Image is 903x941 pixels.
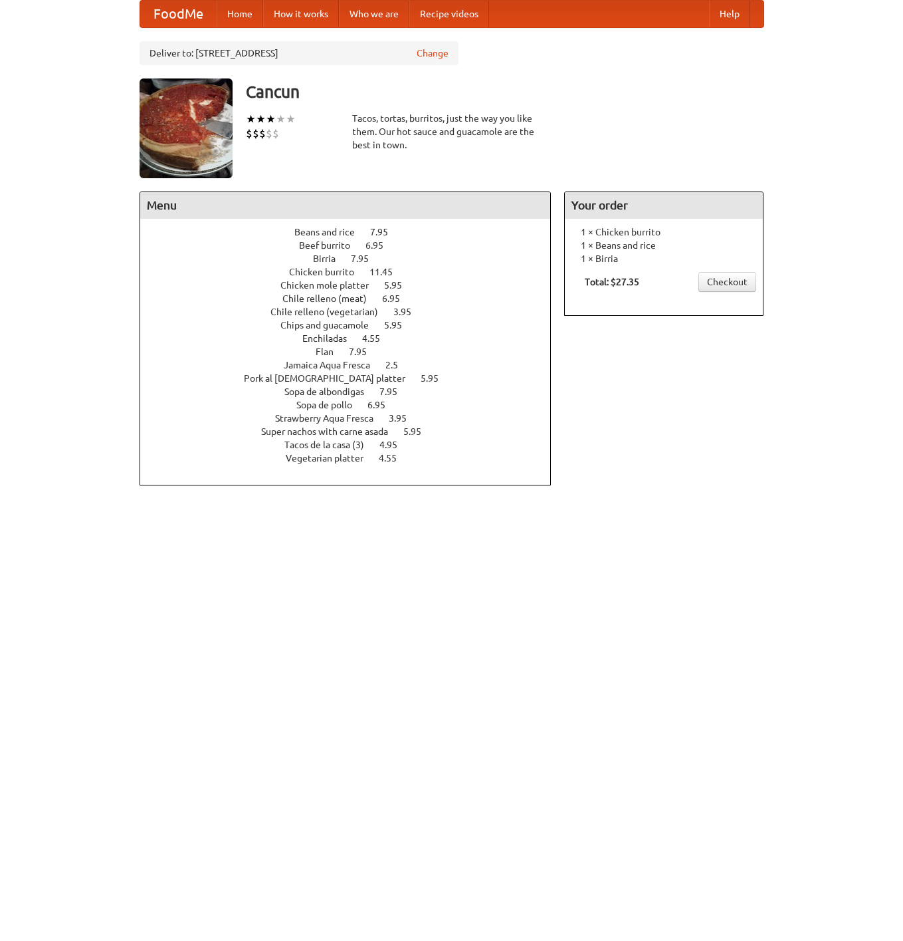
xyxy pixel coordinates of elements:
[384,280,415,291] span: 5.95
[246,126,252,141] li: $
[369,267,406,277] span: 11.45
[379,453,410,464] span: 4.55
[275,413,387,424] span: Strawberry Aqua Fresca
[266,126,272,141] li: $
[261,426,446,437] a: Super nachos with carne asada 5.95
[571,239,756,252] li: 1 × Beans and rice
[302,333,405,344] a: Enchiladas 4.55
[379,440,411,450] span: 4.95
[384,320,415,331] span: 5.95
[351,253,382,264] span: 7.95
[289,267,367,277] span: Chicken burrito
[362,333,393,344] span: 4.55
[280,320,382,331] span: Chips and guacamole
[382,293,413,304] span: 6.95
[284,386,422,397] a: Sopa de albondigas 7.95
[140,192,551,219] h4: Menu
[246,112,256,126] li: ★
[417,47,449,60] a: Change
[316,346,391,357] a: Flan 7.95
[403,426,435,437] span: 5.95
[339,1,409,27] a: Who we are
[565,192,763,219] h4: Your order
[284,360,383,370] span: Jamaica Aqua Fresca
[217,1,263,27] a: Home
[276,112,286,126] li: ★
[698,272,756,292] a: Checkout
[140,78,233,178] img: angular.jpg
[379,386,411,397] span: 7.95
[349,346,380,357] span: 7.95
[282,293,425,304] a: Chile relleno (meat) 6.95
[261,426,401,437] span: Super nachos with carne asada
[270,307,436,317] a: Chile relleno (vegetarian) 3.95
[263,1,339,27] a: How it works
[259,126,266,141] li: $
[313,253,349,264] span: Birria
[284,440,422,450] a: Tacos de la casa (3) 4.95
[389,413,420,424] span: 3.95
[294,227,368,237] span: Beans and rice
[302,333,360,344] span: Enchiladas
[294,227,413,237] a: Beans and rice 7.95
[244,373,463,384] a: Pork al [DEMOGRAPHIC_DATA] platter 5.95
[316,346,347,357] span: Flan
[256,112,266,126] li: ★
[275,413,431,424] a: Strawberry Aqua Fresca 3.95
[246,78,764,105] h3: Cancun
[140,1,217,27] a: FoodMe
[286,453,377,464] span: Vegetarian platter
[244,373,419,384] span: Pork al [DEMOGRAPHIC_DATA] platter
[284,386,377,397] span: Sopa de albondigas
[393,307,425,317] span: 3.95
[280,320,427,331] a: Chips and guacamole 5.95
[299,240,408,251] a: Beef burrito 6.95
[296,400,365,410] span: Sopa de pollo
[421,373,452,384] span: 5.95
[272,126,279,141] li: $
[385,360,411,370] span: 2.5
[409,1,489,27] a: Recipe videos
[313,253,393,264] a: Birria 7.95
[252,126,259,141] li: $
[280,280,427,291] a: Chicken mole platter 5.95
[571,225,756,239] li: 1 × Chicken burrito
[709,1,750,27] a: Help
[286,112,296,126] li: ★
[299,240,363,251] span: Beef burrito
[284,360,423,370] a: Jamaica Aqua Fresca 2.5
[280,280,382,291] span: Chicken mole platter
[571,252,756,265] li: 1 × Birria
[284,440,377,450] span: Tacos de la casa (3)
[266,112,276,126] li: ★
[585,277,639,287] b: Total: $27.35
[270,307,391,317] span: Chile relleno (vegetarian)
[296,400,410,410] a: Sopa de pollo 6.95
[367,400,399,410] span: 6.95
[352,112,552,152] div: Tacos, tortas, burritos, just the way you like them. Our hot sauce and guacamole are the best in ...
[286,453,421,464] a: Vegetarian platter 4.55
[140,41,458,65] div: Deliver to: [STREET_ADDRESS]
[365,240,397,251] span: 6.95
[370,227,401,237] span: 7.95
[282,293,380,304] span: Chile relleno (meat)
[289,267,417,277] a: Chicken burrito 11.45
